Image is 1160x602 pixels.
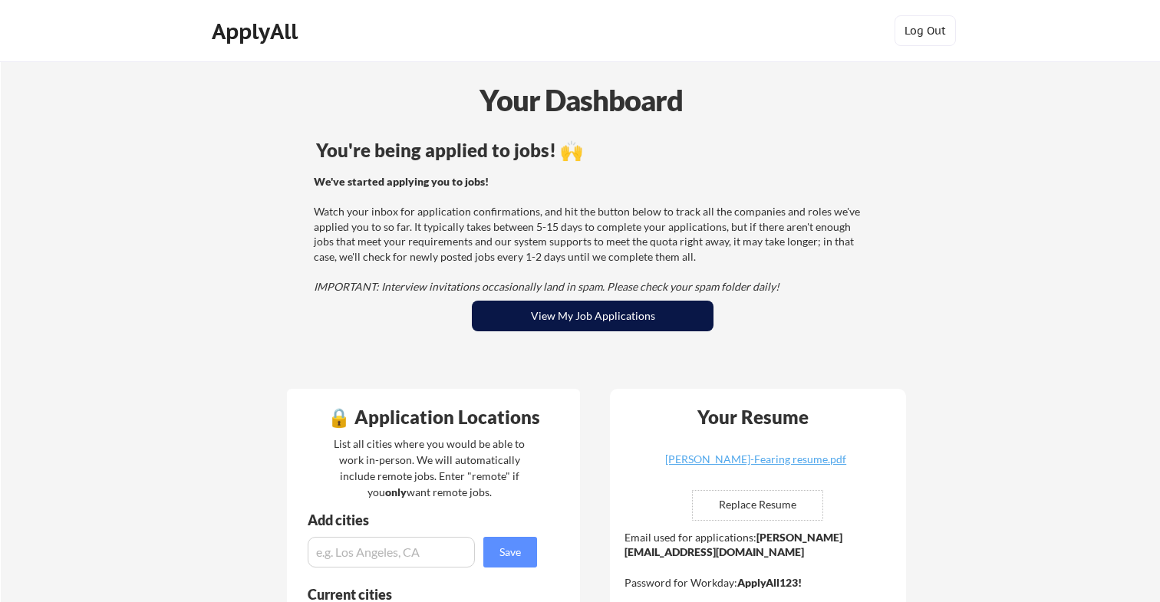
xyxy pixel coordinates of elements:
strong: only [385,485,407,498]
a: [PERSON_NAME]-Fearing resume.pdf [664,454,847,478]
div: Watch your inbox for application confirmations, and hit the button below to track all the compani... [314,174,867,294]
div: 🔒 Application Locations [291,408,576,426]
div: Your Resume [677,408,829,426]
div: You're being applied to jobs! 🙌 [316,141,869,160]
div: ApplyAll [212,18,302,44]
div: Your Dashboard [2,78,1160,122]
div: List all cities where you would be able to work in-person. We will automatically include remote j... [324,436,535,500]
em: IMPORTANT: Interview invitations occasionally land in spam. Please check your spam folder daily! [314,280,779,293]
strong: [PERSON_NAME][EMAIL_ADDRESS][DOMAIN_NAME] [624,531,842,559]
strong: We've started applying you to jobs! [314,175,489,188]
button: View My Job Applications [472,301,713,331]
div: [PERSON_NAME]-Fearing resume.pdf [664,454,847,465]
input: e.g. Los Angeles, CA [308,537,475,567]
strong: ApplyAll123! [737,576,802,589]
button: Save [483,537,537,567]
div: Current cities [308,587,520,601]
button: Log Out [895,15,956,46]
div: Add cities [308,513,541,527]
